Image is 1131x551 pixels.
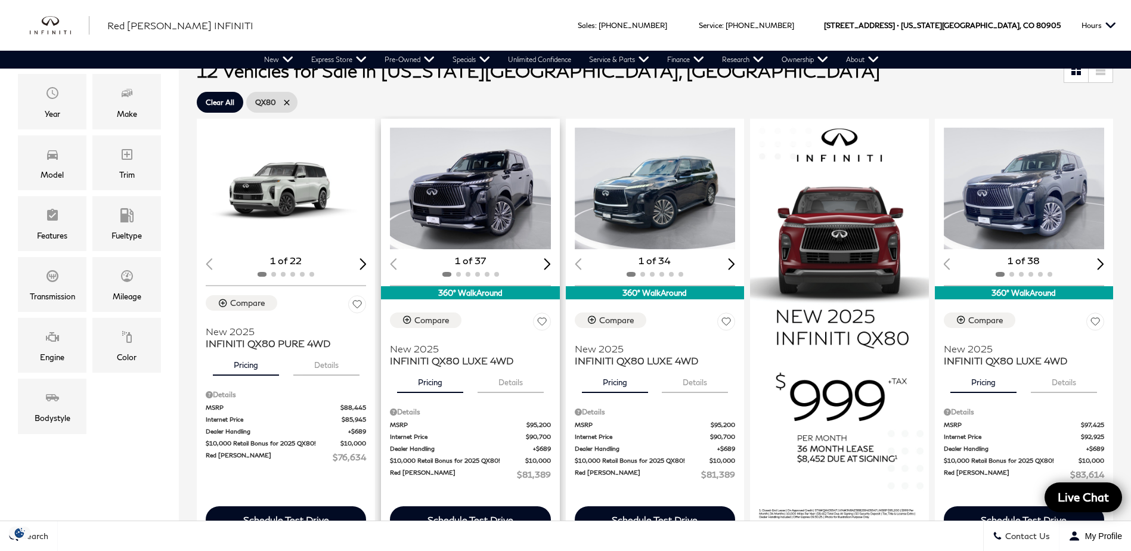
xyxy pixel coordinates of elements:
span: Year [45,83,60,107]
div: Compare [414,315,450,326]
a: [STREET_ADDRESS] • [US_STATE][GEOGRAPHIC_DATA], CO 80905 [824,21,1061,30]
div: Mileage [113,290,141,303]
img: 2025 INFINITI QX80 PURE 4WD 1 [206,128,368,249]
span: Red [PERSON_NAME] [206,451,333,463]
a: MSRP $95,200 [390,420,550,429]
a: New [255,51,302,69]
span: $10,000 Retail Bonus for 2025 QX80! [575,456,709,465]
a: Red [PERSON_NAME] $81,389 [575,468,735,481]
button: Compare Vehicle [206,295,277,311]
span: INFINITI QX80 PURE 4WD [206,338,357,349]
div: Schedule Test Drive [427,514,513,525]
a: Internet Price $92,925 [944,432,1104,441]
div: Schedule Test Drive - INFINITI QX80 LUXE 4WD [390,506,550,533]
div: 1 of 38 [944,254,1104,267]
button: Open user profile menu [1059,521,1131,551]
span: $10,000 [340,439,366,448]
span: Service [699,21,722,30]
span: Red [PERSON_NAME] INFINITI [107,20,253,31]
span: $76,634 [333,451,366,463]
span: $689 [348,427,366,436]
span: Dealer Handling [390,444,532,453]
img: 2025 INFINITI QX80 LUXE 4WD 1 [944,128,1106,249]
span: MSRP [575,420,711,429]
span: $85,945 [342,415,366,424]
span: $95,200 [711,420,735,429]
button: Save Vehicle [717,312,735,335]
span: $92,925 [1081,432,1104,441]
a: Dealer Handling $689 [944,444,1104,453]
div: Compare [599,315,634,326]
a: MSRP $97,425 [944,420,1104,429]
img: 2025 INFINITI QX80 LUXE 4WD 1 [575,128,737,249]
span: Internet Price [206,415,342,424]
a: $10,000 Retail Bonus for 2025 QX80! $10,000 [944,456,1104,465]
div: MakeMake [92,74,161,129]
div: Pricing Details - INFINITI QX80 LUXE 4WD [944,407,1104,417]
button: details tab [1031,367,1097,393]
span: New 2025 [944,343,1095,355]
span: INFINITI QX80 LUXE 4WD [575,355,726,367]
span: $689 [533,444,551,453]
a: About [837,51,888,69]
div: Next slide [1097,258,1104,270]
span: Red [PERSON_NAME] [944,468,1070,481]
span: Bodystyle [45,388,60,411]
a: Express Store [302,51,376,69]
span: Features [45,205,60,229]
a: Internet Price $90,700 [390,432,550,441]
div: Pricing Details - INFINITI QX80 LUXE 4WD [575,407,735,417]
div: ColorColor [92,318,161,373]
a: Red [PERSON_NAME] $83,614 [944,468,1104,481]
button: Compare Vehicle [575,312,646,328]
div: 1 of 22 [206,254,366,267]
span: $10,000 Retail Bonus for 2025 QX80! [206,439,340,448]
a: Pre-Owned [376,51,444,69]
span: Model [45,144,60,168]
span: Live Chat [1052,490,1115,504]
div: Year [45,107,60,120]
a: [PHONE_NUMBER] [726,21,794,30]
div: Schedule Test Drive [981,514,1067,525]
span: Transmission [45,266,60,290]
img: 2025 INFINITI QX80 LUXE 4WD 1 [390,128,552,249]
button: details tab [478,367,544,393]
div: EngineEngine [18,318,86,373]
span: Contact Us [1002,531,1050,541]
a: Internet Price $90,700 [575,432,735,441]
div: 1 of 34 [575,254,735,267]
span: $88,445 [340,403,366,412]
div: TrimTrim [92,135,161,190]
a: Research [713,51,773,69]
a: New 2025INFINITI QX80 LUXE 4WD [390,335,550,367]
div: Transmission [30,290,75,303]
div: Trim [119,168,135,181]
a: Internet Price $85,945 [206,415,366,424]
div: Pricing Details - INFINITI QX80 PURE 4WD [206,389,366,400]
span: MSRP [944,420,1081,429]
a: Dealer Handling $689 [575,444,735,453]
div: Schedule Test Drive - INFINITI QX80 PURE 4WD [206,506,366,533]
a: Red [PERSON_NAME] INFINITI [107,18,253,33]
div: 1 / 2 [206,128,368,249]
a: New 2025INFINITI QX80 PURE 4WD [206,318,366,349]
span: Trim [120,144,134,168]
span: Clear All [206,95,234,110]
div: Schedule Test Drive [243,514,329,525]
span: New 2025 [575,343,726,355]
a: Dealer Handling $689 [206,427,366,436]
button: pricing tab [213,349,279,376]
a: $10,000 Retail Bonus for 2025 QX80! $10,000 [206,439,366,448]
a: New 2025INFINITI QX80 LUXE 4WD [944,335,1104,367]
span: $95,200 [526,420,551,429]
a: Specials [444,51,499,69]
span: Internet Price [944,432,1081,441]
button: pricing tab [582,367,648,393]
img: Opt-Out Icon [6,527,33,539]
span: Fueltype [120,205,134,229]
a: [PHONE_NUMBER] [599,21,667,30]
span: $81,389 [517,468,551,481]
div: Engine [40,351,64,364]
span: $10,000 [1079,456,1104,465]
button: Compare Vehicle [944,312,1015,328]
